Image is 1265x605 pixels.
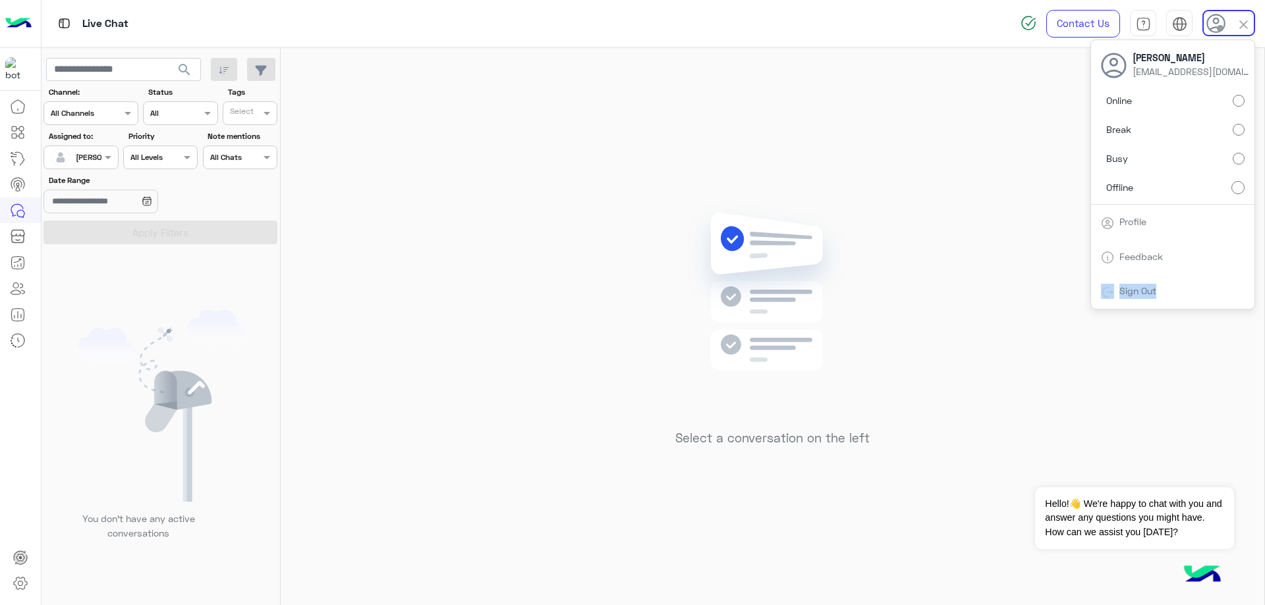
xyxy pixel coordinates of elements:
[1233,124,1245,136] input: Break
[1035,487,1233,549] span: Hello!👋 We're happy to chat with you and answer any questions you might have. How can we assist y...
[43,221,277,244] button: Apply Filters
[1119,285,1156,296] a: Sign Out
[1106,122,1131,136] span: Break
[1133,51,1251,65] span: [PERSON_NAME]
[1046,10,1120,38] a: Contact Us
[169,58,201,86] button: search
[1106,151,1128,165] span: Busy
[177,62,192,78] span: search
[1233,153,1245,165] input: Busy
[5,57,29,81] img: 713415422032625
[128,130,196,142] label: Priority
[1106,93,1132,107] span: Online
[1231,181,1245,194] input: Offline
[1101,251,1114,264] img: tab
[1119,216,1146,227] a: Profile
[49,130,117,142] label: Assigned to:
[228,86,276,98] label: Tags
[1233,95,1245,107] input: Online
[51,148,70,167] img: defaultAdmin.png
[1101,286,1114,299] img: tab
[5,10,32,38] img: Logo
[208,130,275,142] label: Note mentions
[78,309,244,502] img: empty users
[1101,217,1114,230] img: tab
[675,431,870,446] h5: Select a conversation on the left
[1179,552,1225,598] img: hulul-logo.png
[1021,15,1036,31] img: spinner
[72,512,205,540] p: You don’t have any active conversations
[82,15,128,33] p: Live Chat
[228,105,254,120] div: Select
[677,202,868,421] img: no messages
[49,174,196,186] label: Date Range
[1172,16,1187,32] img: tab
[148,86,216,98] label: Status
[1119,251,1163,262] a: Feedback
[1133,65,1251,78] span: [EMAIL_ADDRESS][DOMAIN_NAME]
[1130,10,1156,38] a: tab
[56,15,72,32] img: tab
[1106,180,1133,194] span: Offline
[1136,16,1151,32] img: tab
[1236,17,1251,32] img: close
[49,86,137,98] label: Channel:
